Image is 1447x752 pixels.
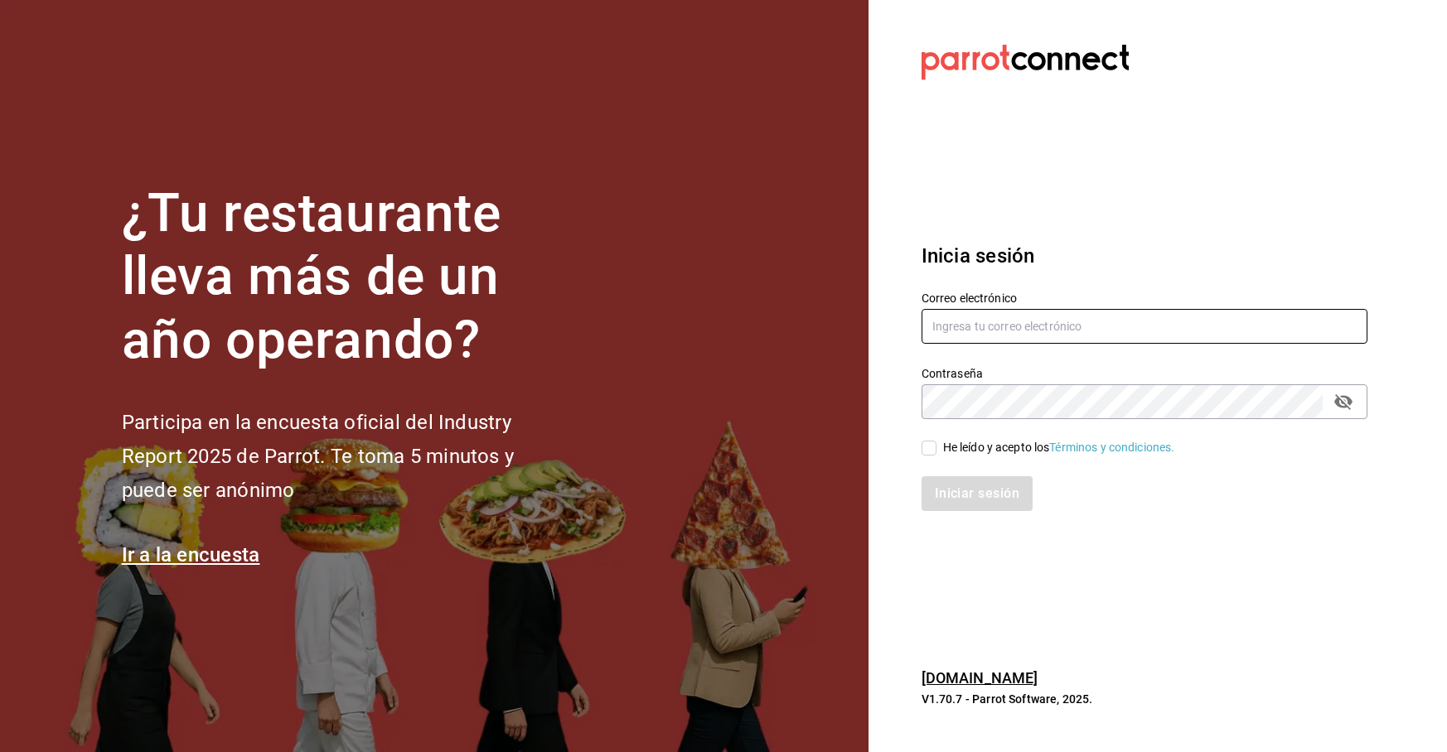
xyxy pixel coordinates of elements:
a: [DOMAIN_NAME] [922,669,1038,687]
h1: ¿Tu restaurante lleva más de un año operando? [122,182,569,373]
a: Ir a la encuesta [122,543,260,566]
label: Correo electrónico [922,292,1367,303]
button: passwordField [1329,388,1357,416]
p: V1.70.7 - Parrot Software, 2025. [922,691,1367,707]
h3: Inicia sesión [922,241,1367,271]
div: He leído y acepto los [943,439,1175,456]
a: Términos y condiciones. [1049,441,1174,454]
h2: Participa en la encuesta oficial del Industry Report 2025 de Parrot. Te toma 5 minutos y puede se... [122,406,569,507]
label: Contraseña [922,367,1367,378]
input: Ingresa tu correo electrónico [922,309,1367,344]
